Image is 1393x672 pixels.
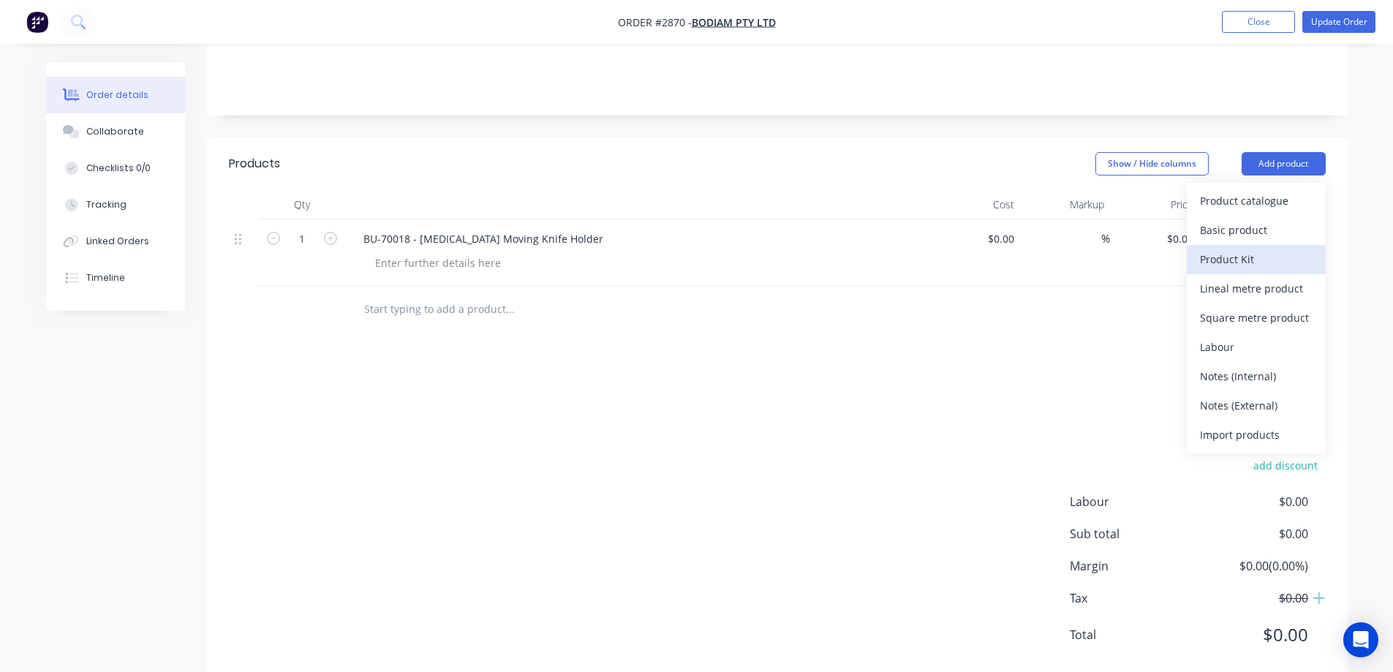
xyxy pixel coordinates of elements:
button: Notes (Internal) [1187,362,1326,391]
div: Collaborate [86,125,144,138]
div: Linked Orders [86,235,149,248]
span: Margin [1070,557,1200,575]
button: Lineal metre product [1187,274,1326,303]
div: Labour [1200,336,1313,358]
img: Factory [26,11,48,33]
input: Start typing to add a product... [363,295,656,324]
div: Markup [1020,190,1110,219]
div: Qty [258,190,346,219]
span: Sub total [1070,525,1200,543]
span: $0.00 ( 0.00 %) [1199,557,1307,575]
button: Product catalogue [1187,186,1326,216]
div: Open Intercom Messenger [1343,622,1378,657]
div: Square metre product [1200,307,1313,328]
span: Order #2870 - [618,15,692,29]
span: Tax [1070,589,1200,607]
span: $0.00 [1199,525,1307,543]
button: Tracking [46,186,185,223]
span: $0.00 [1199,493,1307,510]
button: Product Kit [1187,245,1326,274]
button: Order details [46,77,185,113]
div: Basic product [1200,219,1313,241]
button: Basic product [1187,216,1326,245]
button: Import products [1187,420,1326,450]
button: Show / Hide columns [1095,152,1209,175]
a: BODIAM Pty Ltd [692,15,776,29]
div: Product Kit [1200,249,1313,270]
button: Labour [1187,333,1326,362]
button: Checklists 0/0 [46,150,185,186]
button: Close [1222,11,1295,33]
button: Square metre product [1187,303,1326,333]
button: Notes (External) [1187,391,1326,420]
div: Price [1110,190,1200,219]
span: Total [1070,626,1200,643]
div: Checklists 0/0 [86,162,151,175]
span: $0.00 [1199,589,1307,607]
button: add discount [1246,455,1326,475]
button: Add product [1242,152,1326,175]
div: Import products [1200,424,1313,445]
div: Products [229,155,280,173]
button: Timeline [46,260,185,296]
div: Timeline [86,271,125,284]
div: Tracking [86,198,127,211]
div: Lineal metre product [1200,278,1313,299]
div: Notes (External) [1200,395,1313,416]
button: Linked Orders [46,223,185,260]
div: Notes (Internal) [1200,366,1313,387]
span: % [1101,230,1110,247]
button: Collaborate [46,113,185,150]
button: Update Order [1302,11,1375,33]
div: Order details [86,88,148,102]
span: Labour [1070,493,1200,510]
span: $0.00 [1199,622,1307,648]
div: BU-70018 - [MEDICAL_DATA] Moving Knife Holder [352,228,615,249]
div: Cost [931,190,1021,219]
div: Product catalogue [1200,190,1313,211]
